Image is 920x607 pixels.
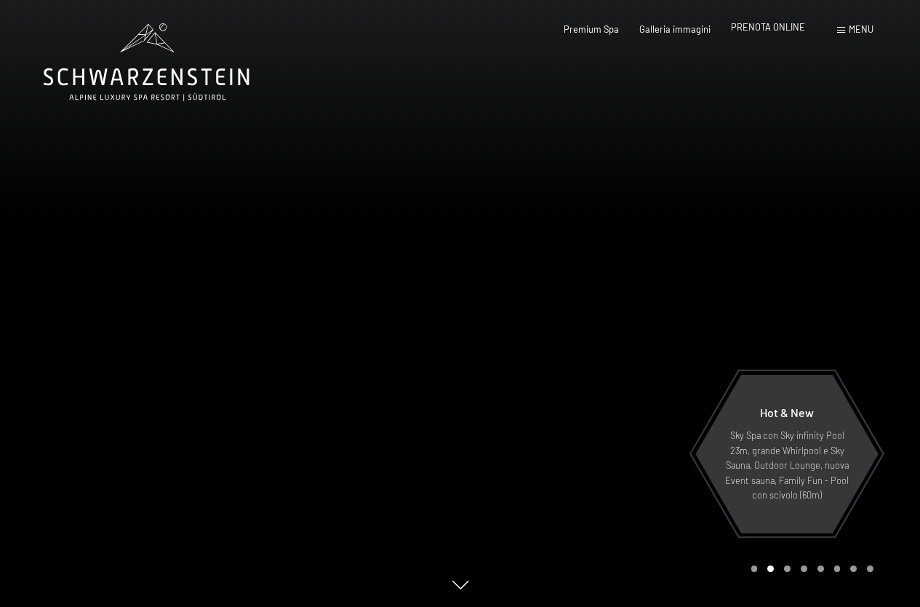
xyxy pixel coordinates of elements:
[731,21,805,33] a: PRENOTA ONLINE
[834,566,841,572] div: Carousel Page 6
[724,428,850,502] p: Sky Spa con Sky infinity Pool 23m, grande Whirlpool e Sky Sauna, Outdoor Lounge, nuova Event saun...
[849,23,873,35] span: Menu
[784,566,791,572] div: Carousel Page 3
[801,566,807,572] div: Carousel Page 4
[751,566,758,572] div: Carousel Page 1
[767,566,774,572] div: Carousel Page 2 (Current Slide)
[564,23,619,35] a: Premium Spa
[760,405,814,419] span: Hot & New
[746,566,873,572] div: Carousel Pagination
[639,23,711,35] a: Galleria immagini
[695,374,879,534] a: Hot & New Sky Spa con Sky infinity Pool 23m, grande Whirlpool e Sky Sauna, Outdoor Lounge, nuova ...
[817,566,824,572] div: Carousel Page 5
[867,566,873,572] div: Carousel Page 8
[850,566,857,572] div: Carousel Page 7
